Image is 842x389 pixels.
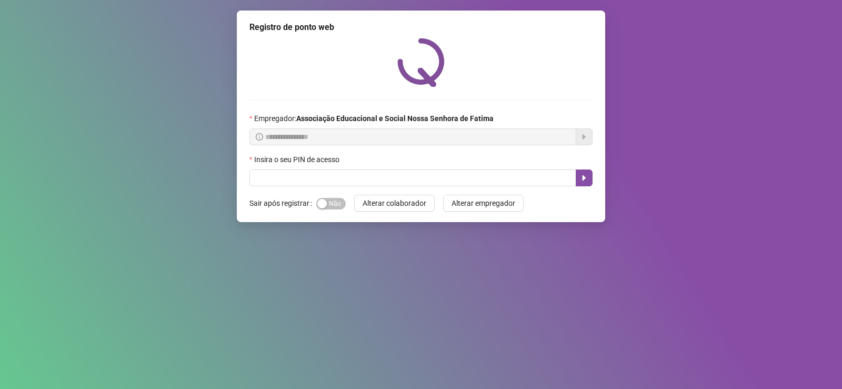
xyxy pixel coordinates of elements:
span: info-circle [256,133,263,141]
img: QRPoint [397,38,445,87]
div: Registro de ponto web [249,21,593,34]
span: Alterar colaborador [363,197,426,209]
strong: Associação Educacional e Social Nossa Senhora de Fatima [296,114,494,123]
span: Empregador : [254,113,494,124]
span: caret-right [580,174,588,182]
label: Insira o seu PIN de acesso [249,154,346,165]
button: Alterar empregador [443,195,524,212]
button: Alterar colaborador [354,195,435,212]
label: Sair após registrar [249,195,316,212]
span: Alterar empregador [452,197,515,209]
